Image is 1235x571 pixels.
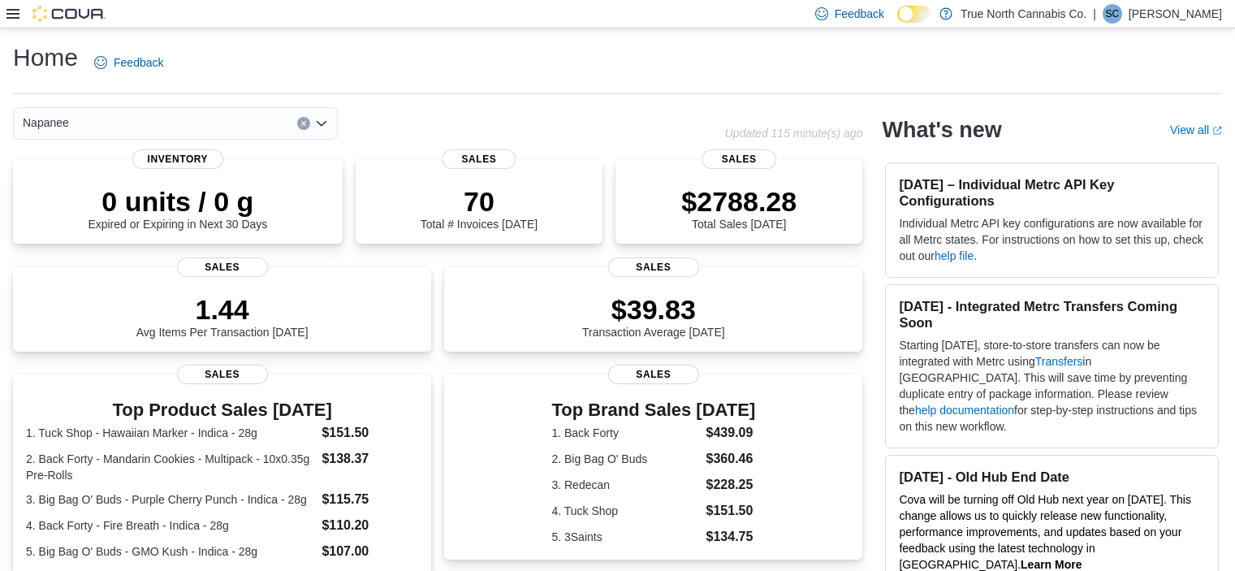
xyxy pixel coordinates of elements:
[26,517,315,534] dt: 4. Back Forty - Fire Breath - Indica - 28g
[421,185,538,218] p: 70
[1212,126,1222,136] svg: External link
[608,365,699,384] span: Sales
[322,516,418,535] dd: $110.20
[442,149,516,169] span: Sales
[26,400,418,420] h3: Top Product Sales [DATE]
[1093,4,1096,24] p: |
[26,451,315,483] dt: 2. Back Forty - Mandarin Cookies - Multipack - 10x0.35g Pre-Rolls
[421,185,538,231] div: Total # Invoices [DATE]
[725,127,863,140] p: Updated 115 minute(s) ago
[551,477,699,493] dt: 3. Redecan
[899,469,1205,485] h3: [DATE] - Old Hub End Date
[706,527,756,547] dd: $134.75
[322,490,418,509] dd: $115.75
[26,491,315,508] dt: 3. Big Bag O' Buds - Purple Cherry Punch - Indica - 28g
[1170,123,1222,136] a: View allExternal link
[26,543,315,560] dt: 5. Big Bag O' Buds - GMO Kush - Indica - 28g
[706,501,756,521] dd: $151.50
[882,117,1001,143] h2: What's new
[322,423,418,443] dd: $151.50
[961,4,1086,24] p: True North Cannabis Co.
[1021,558,1082,571] a: Learn More
[899,215,1205,264] p: Individual Metrc API key configurations are now available for all Metrc states. For instructions ...
[177,257,268,277] span: Sales
[32,6,106,22] img: Cova
[136,293,309,326] p: 1.44
[88,46,170,79] a: Feedback
[706,449,756,469] dd: $360.46
[88,185,267,218] p: 0 units / 0 g
[551,451,699,467] dt: 2. Big Bag O' Buds
[551,400,755,420] h3: Top Brand Sales [DATE]
[681,185,797,231] div: Total Sales [DATE]
[23,113,69,132] span: Napanee
[114,54,163,71] span: Feedback
[551,529,699,545] dt: 5. 3Saints
[1103,4,1122,24] div: Sam Connors
[706,423,756,443] dd: $439.09
[897,6,931,23] input: Dark Mode
[26,425,315,441] dt: 1. Tuck Shop - Hawaiian Marker - Indica - 28g
[177,365,268,384] span: Sales
[13,41,78,74] h1: Home
[551,503,699,519] dt: 4. Tuck Shop
[935,249,974,262] a: help file
[915,404,1014,417] a: help documentation
[706,475,756,495] dd: $228.25
[315,117,328,130] button: Open list of options
[551,425,699,441] dt: 1. Back Forty
[681,185,797,218] p: $2788.28
[835,6,884,22] span: Feedback
[88,185,267,231] div: Expired or Expiring in Next 30 Days
[702,149,776,169] span: Sales
[322,449,418,469] dd: $138.37
[899,176,1205,209] h3: [DATE] – Individual Metrc API Key Configurations
[899,337,1205,435] p: Starting [DATE], store-to-store transfers can now be integrated with Metrc using in [GEOGRAPHIC_D...
[136,293,309,339] div: Avg Items Per Transaction [DATE]
[582,293,725,339] div: Transaction Average [DATE]
[1035,355,1083,368] a: Transfers
[132,149,223,169] span: Inventory
[897,23,898,24] span: Dark Mode
[899,493,1191,571] span: Cova will be turning off Old Hub next year on [DATE]. This change allows us to quickly release ne...
[322,542,418,561] dd: $107.00
[297,117,310,130] button: Clear input
[1106,4,1120,24] span: SC
[899,298,1205,331] h3: [DATE] - Integrated Metrc Transfers Coming Soon
[1129,4,1222,24] p: [PERSON_NAME]
[582,293,725,326] p: $39.83
[608,257,699,277] span: Sales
